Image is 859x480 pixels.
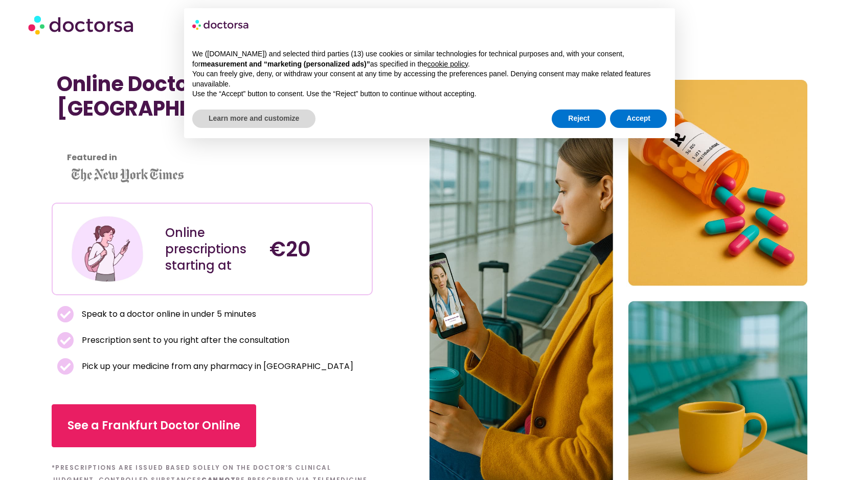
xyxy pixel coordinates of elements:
strong: Featured in [67,151,117,163]
span: Prescription sent to you right after the consultation [79,333,289,347]
p: Use the “Accept” button to consent. Use the “Reject” button to continue without accepting. [192,89,667,99]
a: cookie policy [427,60,468,68]
h1: Online Doctor Prescription in [GEOGRAPHIC_DATA] [57,72,368,121]
button: Learn more and customize [192,110,315,128]
img: Illustration depicting a young woman in a casual outfit, engaged with her smartphone. She has a p... [70,211,145,287]
span: Speak to a doctor online in under 5 minutes [79,307,256,321]
span: See a Frankfurt Doctor Online [67,418,240,434]
button: Accept [610,110,667,128]
button: Reject [552,110,606,128]
p: You can freely give, deny, or withdraw your consent at any time by accessing the preferences pane... [192,69,667,89]
a: See a Frankfurt Doctor Online [52,404,256,447]
h4: €20 [269,237,364,261]
iframe: Customer reviews powered by Trustpilot [57,143,368,156]
span: Pick up your medicine from any pharmacy in [GEOGRAPHIC_DATA] [79,359,353,374]
div: Online prescriptions starting at [165,225,260,274]
img: logo [192,16,250,33]
iframe: Customer reviews powered by Trustpilot [57,131,210,143]
p: We ([DOMAIN_NAME]) and selected third parties (13) use cookies or similar technologies for techni... [192,49,667,69]
strong: measurement and “marketing (personalized ads)” [200,60,370,68]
